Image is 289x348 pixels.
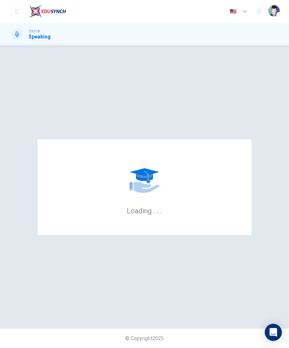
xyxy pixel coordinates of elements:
h6: . [153,204,155,216]
h1: Speaking [29,34,51,40]
img: EduSynch logo [29,4,66,19]
img: Profile picture [268,5,280,16]
span: © Copyright 2025 [125,336,164,341]
h6: . [160,204,162,216]
div: Open Intercom Messenger [265,324,282,341]
span: TOEFL® [29,29,40,34]
h6: . [156,204,159,216]
button: open mobile menu [11,6,23,17]
h6: Loading [127,206,162,215]
img: en [229,9,238,14]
